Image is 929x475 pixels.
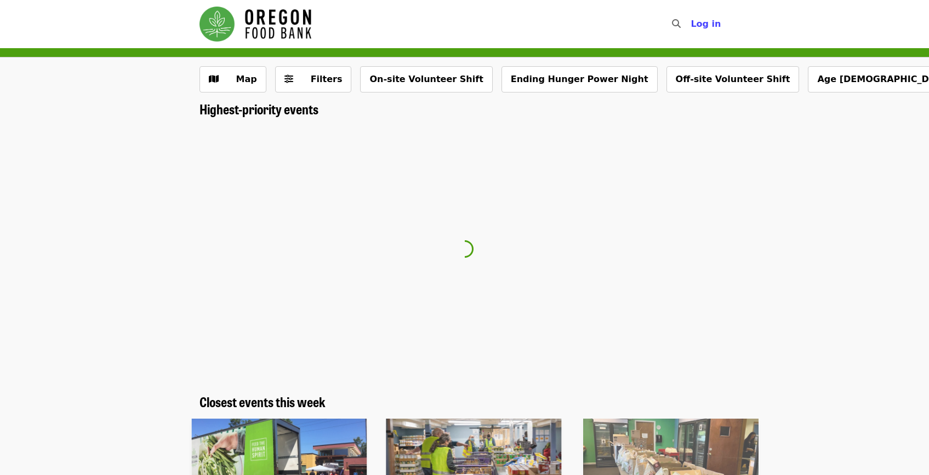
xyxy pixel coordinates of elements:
span: Filters [311,74,343,84]
button: Ending Hunger Power Night [501,66,658,92]
button: Off-site Volunteer Shift [666,66,800,92]
i: search icon [672,19,681,29]
button: Log in [682,13,729,35]
input: Search [687,11,696,37]
img: Oregon Food Bank - Home [200,7,311,42]
i: sliders-h icon [284,74,293,84]
button: Show map view [200,66,266,92]
i: map icon [209,74,219,84]
a: Closest events this week [200,394,326,410]
span: Closest events this week [200,392,326,411]
a: Highest-priority events [200,101,318,117]
span: Log in [691,19,721,29]
div: Closest events this week [191,394,739,410]
span: Map [236,74,257,84]
button: On-site Volunteer Shift [360,66,492,92]
button: Filters (0 selected) [275,66,352,92]
div: Highest-priority events [191,101,739,117]
span: Highest-priority events [200,99,318,118]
